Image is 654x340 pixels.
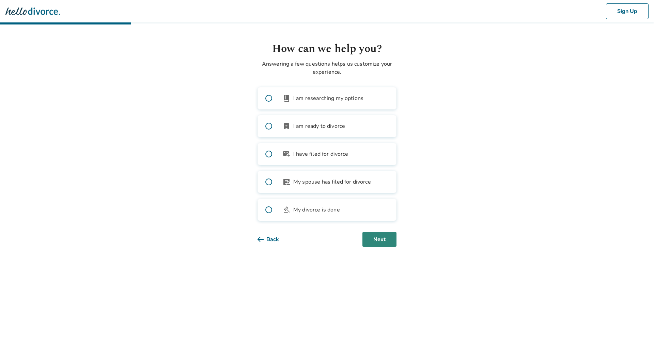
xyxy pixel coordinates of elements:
iframe: Chat Widget [620,307,654,340]
span: I am ready to divorce [293,122,345,130]
span: book_2 [282,94,291,102]
button: Next [362,232,396,247]
img: Hello Divorce Logo [5,4,60,18]
span: gavel [282,206,291,214]
h1: How can we help you? [258,41,396,57]
p: Answering a few questions helps us customize your experience. [258,60,396,76]
span: I have filed for divorce [293,150,348,158]
span: outgoing_mail [282,150,291,158]
span: article_person [282,178,291,186]
span: I am researching my options [293,94,363,102]
span: My divorce is done [293,206,340,214]
span: My spouse has filed for divorce [293,178,371,186]
span: bookmark_check [282,122,291,130]
button: Back [258,232,290,247]
button: Sign Up [606,3,649,19]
